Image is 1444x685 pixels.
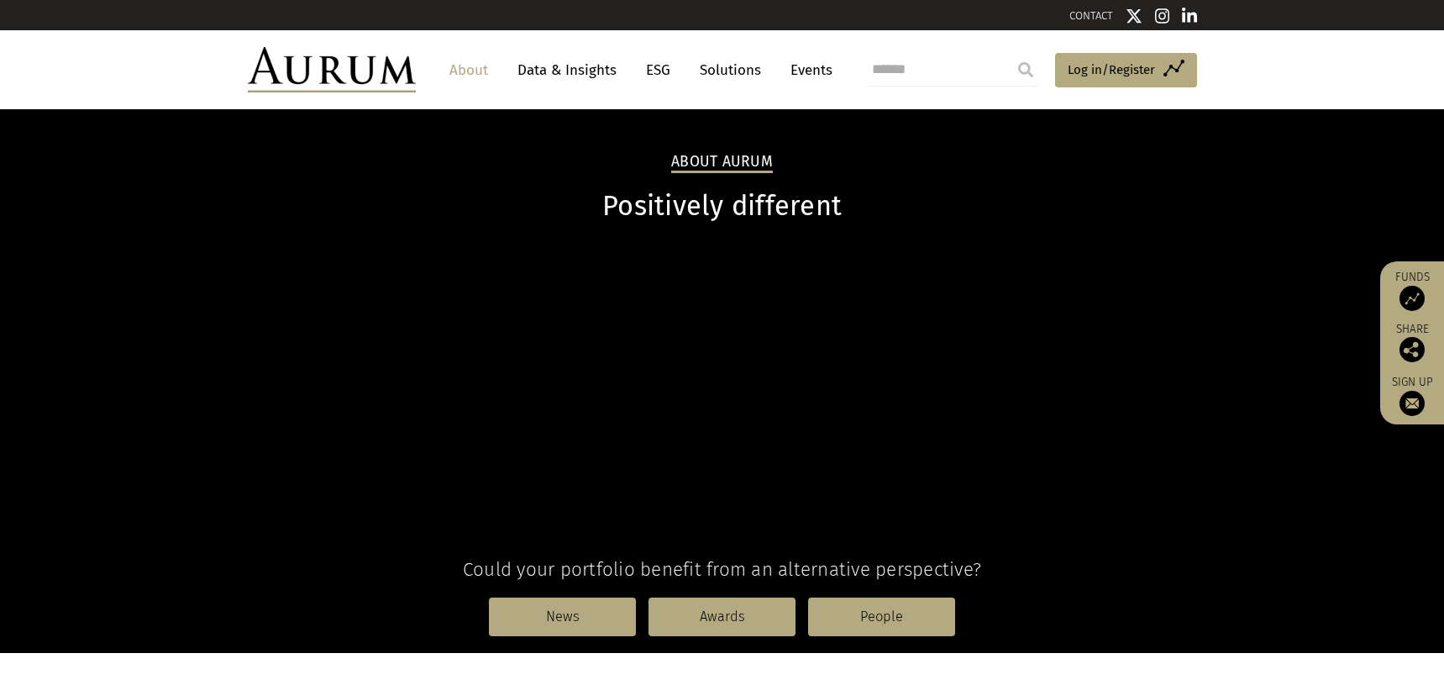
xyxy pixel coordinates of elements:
[1389,375,1436,416] a: Sign up
[248,47,416,92] img: Aurum
[248,190,1197,223] h1: Positively different
[671,153,773,173] h2: About Aurum
[691,55,769,86] a: Solutions
[1399,337,1425,362] img: Share this post
[248,558,1197,581] h4: Could your portfolio benefit from an alternative perspective?
[1069,9,1113,22] a: CONTACT
[1182,8,1197,24] img: Linkedin icon
[782,55,832,86] a: Events
[441,55,496,86] a: About
[808,598,955,636] a: People
[489,598,636,636] a: News
[1389,324,1436,362] div: Share
[638,55,679,86] a: ESG
[1399,286,1425,311] img: Access Funds
[1055,53,1197,88] a: Log in/Register
[1155,8,1170,24] img: Instagram icon
[1399,391,1425,416] img: Sign up to our newsletter
[1068,60,1155,80] span: Log in/Register
[509,55,625,86] a: Data & Insights
[648,598,796,636] a: Awards
[1126,8,1142,24] img: Twitter icon
[1009,53,1042,87] input: Submit
[1389,270,1436,311] a: Funds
